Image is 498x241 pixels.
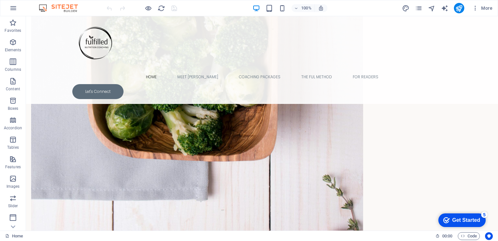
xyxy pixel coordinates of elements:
[157,4,165,12] button: reload
[37,4,86,12] img: Editor Logo
[441,4,449,12] button: text_generator
[8,203,18,209] p: Slider
[6,184,20,189] p: Images
[291,4,314,12] button: 100%
[435,232,453,240] h6: Session time
[6,86,20,92] p: Content
[402,5,409,12] i: Design (Ctrl+Alt+Y)
[19,7,47,13] div: Get Started
[402,4,410,12] button: design
[442,232,452,240] span: 00 00
[428,5,435,12] i: Navigator
[447,234,448,238] span: :
[454,3,464,13] button: publish
[5,47,21,53] p: Elements
[461,232,477,240] span: Code
[485,232,493,240] button: Usercentrics
[5,164,21,170] p: Features
[415,4,423,12] button: pages
[5,67,21,72] p: Columns
[428,4,436,12] button: navigator
[158,5,165,12] i: Reload page
[458,232,480,240] button: Code
[48,1,54,8] div: 5
[7,145,19,150] p: Tables
[472,5,492,11] span: More
[455,5,463,12] i: Publish
[5,28,21,33] p: Favorites
[5,3,53,17] div: Get Started 5 items remaining, 0% complete
[144,4,152,12] button: Click here to leave preview mode and continue editing
[8,106,18,111] p: Boxes
[301,4,312,12] h6: 100%
[5,232,23,240] a: Click to cancel selection. Double-click to open Pages
[441,5,448,12] i: AI Writer
[318,5,324,11] i: On resize automatically adjust zoom level to fit chosen device.
[4,125,22,131] p: Accordion
[469,3,495,13] button: More
[415,5,422,12] i: Pages (Ctrl+Alt+S)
